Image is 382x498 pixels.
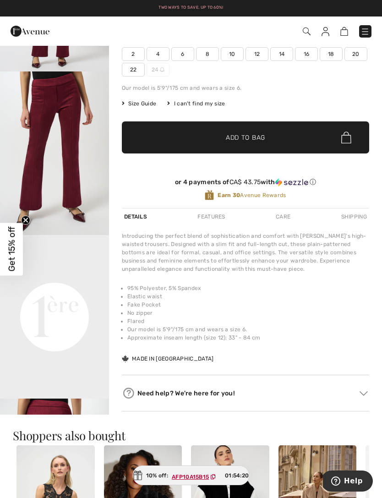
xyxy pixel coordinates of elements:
span: 2 [122,47,145,61]
div: or 4 payments of with [122,178,369,186]
img: Sezzle [275,178,308,186]
li: Our model is 5'9"/175 cm and wears a size 6. [127,325,369,334]
li: Flared [127,317,369,325]
a: 1ère Avenue [11,26,49,35]
img: ring-m.svg [160,67,164,72]
span: Add to Bag [226,133,265,142]
span: 24 [147,63,169,77]
div: Shipping [339,208,369,225]
span: 8 [196,47,219,61]
div: 10% off: [133,465,250,485]
span: 16 [295,47,318,61]
span: Get 15% off [6,227,17,272]
div: Made in [GEOGRAPHIC_DATA] [122,355,214,363]
div: Features [195,208,227,225]
div: Need help? We're here for you! [122,386,369,400]
h3: Shoppers also bought [13,430,369,442]
li: Approximate inseam length (size 12): 33" - 84 cm [127,334,369,342]
img: Menu [360,27,370,36]
span: 10 [221,47,244,61]
span: 14 [270,47,293,61]
span: 20 [344,47,367,61]
div: Care [273,208,293,225]
li: 95% Polyester, 5% Spandex [127,284,369,292]
ins: AFP10A15B15 [172,474,209,480]
button: Add to Bag [122,121,369,153]
div: Introducing the perfect blend of sophistication and comfort with [PERSON_NAME]'s high-waisted tro... [122,232,369,273]
img: My Info [322,27,329,36]
span: Size Guide [122,99,156,108]
img: Shopping Bag [340,27,348,36]
span: CA$ 43.75 [229,178,261,186]
span: 01:54:20 [225,471,249,480]
img: 1ère Avenue [11,22,49,40]
img: Search [303,27,311,35]
span: 18 [320,47,343,61]
img: Arrow2.svg [360,391,368,396]
div: or 4 payments ofCA$ 43.75withSezzle Click to learn more about Sezzle [122,178,369,190]
img: Bag.svg [341,131,351,143]
li: Elastic waist [127,292,369,301]
img: Avenue Rewards [205,190,214,201]
a: Two ways to save. Up to 60%! [158,5,223,10]
span: 12 [246,47,268,61]
span: Avenue Rewards [218,191,286,199]
div: I can't find my size [167,99,225,108]
div: Our model is 5'9"/175 cm and wears a size 6. [122,84,369,92]
li: Fake Pocket [127,301,369,309]
iframe: Opens a widget where you can find more information [323,471,373,493]
strong: Earn 30 [218,192,240,198]
div: Details [122,208,149,225]
span: 4 [147,47,169,61]
span: 6 [171,47,194,61]
span: 22 [122,63,145,77]
img: Gift.svg [133,471,142,480]
li: No zipper [127,309,369,317]
button: Close teaser [21,215,30,224]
